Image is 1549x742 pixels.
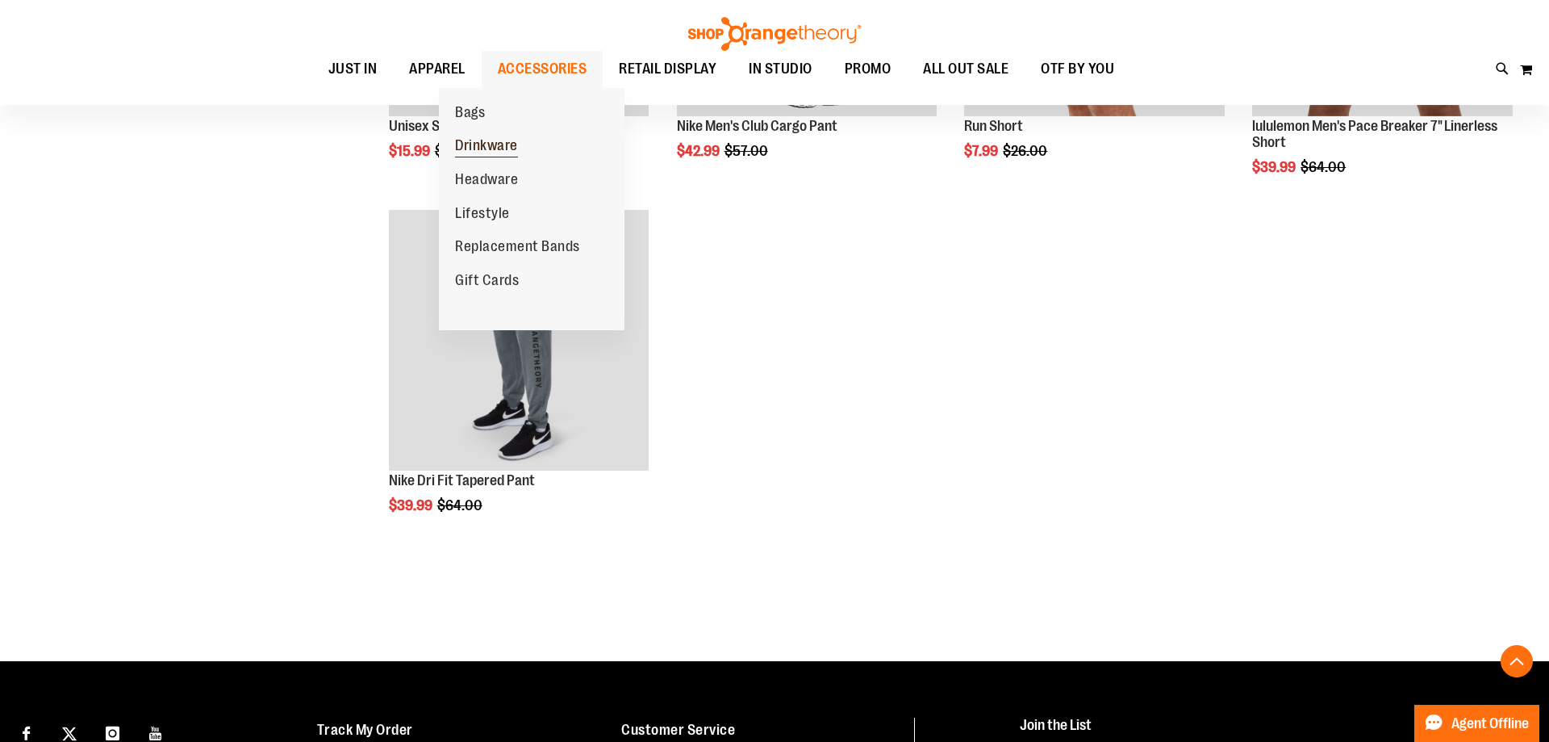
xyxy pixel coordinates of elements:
span: $15.99 [389,143,432,159]
a: Product image for Nike Dri Fit Tapered Pant [389,210,649,473]
span: Drinkware [455,137,518,157]
a: Track My Order [317,722,413,738]
a: lululemon Men's Pace Breaker 7" Linerless Short [1252,118,1497,150]
span: $57.00 [724,143,770,159]
span: $7.99 [964,143,1000,159]
span: $39.99 [389,497,435,514]
button: Back To Top [1501,645,1533,677]
span: $64.00 [437,497,485,514]
span: Bags [455,104,485,124]
span: $39.99 [1252,159,1298,175]
span: $64.00 [1301,159,1348,175]
a: Unisex Sweat Jogger [389,118,515,134]
div: product [381,202,658,554]
span: IN STUDIO [749,51,812,87]
span: JUST IN [328,51,378,87]
span: Agent Offline [1451,716,1529,732]
span: APPAREL [409,51,466,87]
span: $26.00 [1003,143,1050,159]
a: Run Short [964,118,1023,134]
a: Nike Dri Fit Tapered Pant [389,472,535,488]
span: Lifestyle [455,205,510,225]
img: Shop Orangetheory [686,17,863,51]
span: Gift Cards [455,272,519,292]
a: Nike Men's Club Cargo Pant [677,118,837,134]
span: PROMO [845,51,891,87]
span: $39.00 [435,143,482,159]
img: Twitter [62,727,77,741]
span: $42.99 [677,143,722,159]
button: Agent Offline [1414,705,1539,742]
span: Headware [455,171,518,191]
span: OTF BY YOU [1041,51,1114,87]
a: Customer Service [621,722,735,738]
span: RETAIL DISPLAY [619,51,716,87]
img: Product image for Nike Dri Fit Tapered Pant [389,210,649,471]
span: Replacement Bands [455,238,580,258]
span: ALL OUT SALE [923,51,1008,87]
span: ACCESSORIES [498,51,587,87]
